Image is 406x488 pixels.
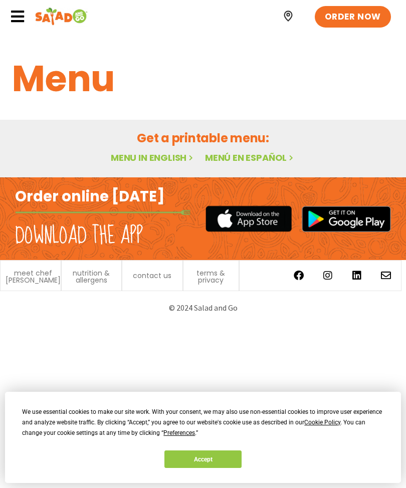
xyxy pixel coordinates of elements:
[163,429,195,436] span: Preferences
[67,270,117,284] a: nutrition & allergens
[304,419,340,426] span: Cookie Policy
[15,222,143,250] h2: Download the app
[10,301,396,315] p: © 2024 Salad and Go
[22,407,383,438] div: We use essential cookies to make our site work. With your consent, we may also use non-essential ...
[325,11,381,23] span: ORDER NOW
[15,187,165,206] h2: Order online [DATE]
[5,392,401,483] div: Cookie Consent Prompt
[315,6,391,28] a: ORDER NOW
[12,52,394,106] h1: Menu
[111,151,195,164] a: Menu in English
[188,270,234,284] a: terms & privacy
[205,151,295,164] a: Menú en español
[302,206,391,232] img: google_play
[12,129,394,147] h2: Get a printable menu:
[6,270,61,284] a: meet chef [PERSON_NAME]
[35,7,88,27] img: Header logo
[164,450,242,468] button: Accept
[206,204,292,233] img: appstore
[15,210,190,215] img: fork
[133,272,171,279] a: contact us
